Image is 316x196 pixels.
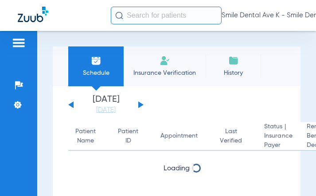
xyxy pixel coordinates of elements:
[257,122,300,151] th: Status |
[220,127,250,146] div: Last Verified
[160,131,198,141] div: Appointment
[212,69,254,77] span: History
[75,69,117,77] span: Schedule
[118,127,146,146] div: Patient ID
[264,131,293,150] span: Insurance Payer
[130,69,199,77] span: Insurance Verification
[220,127,242,146] div: Last Verified
[115,12,123,19] img: Search Icon
[160,131,206,141] div: Appointment
[164,165,190,172] span: Loading
[228,55,239,66] img: History
[118,127,138,146] div: Patient ID
[79,95,133,115] li: [DATE]
[79,106,133,115] a: [DATE]
[111,7,222,24] input: Search for patients
[75,127,96,146] div: Patient Name
[12,38,26,48] img: hamburger-icon
[18,7,48,22] img: Zuub Logo
[91,55,101,66] img: Schedule
[160,55,170,66] img: Manual Insurance Verification
[75,127,104,146] div: Patient Name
